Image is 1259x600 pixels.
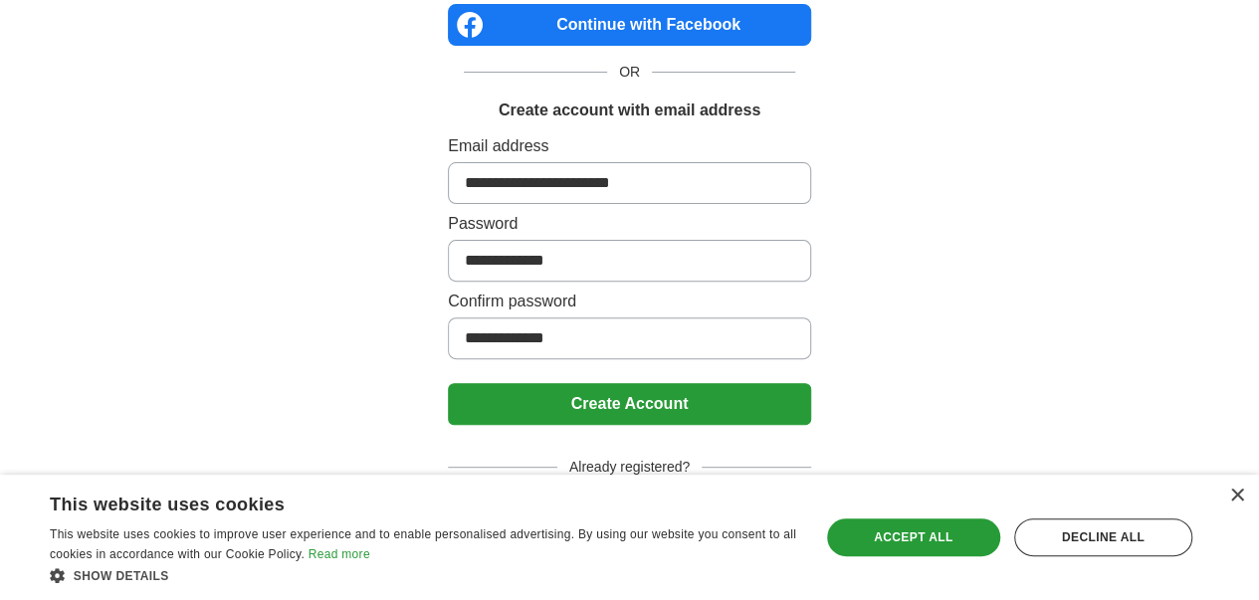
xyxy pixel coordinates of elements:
div: This website uses cookies [50,487,747,516]
div: Decline all [1014,518,1192,556]
div: Accept all [827,518,1000,556]
label: Password [448,212,811,236]
div: Close [1229,489,1244,503]
label: Email address [448,134,811,158]
span: Already registered? [557,457,702,478]
span: This website uses cookies to improve user experience and to enable personalised advertising. By u... [50,527,796,561]
span: OR [607,62,652,83]
span: Show details [74,569,169,583]
div: Show details [50,565,797,585]
a: Read more, opens a new window [309,547,370,561]
h1: Create account with email address [499,99,760,122]
button: Create Account [448,383,811,425]
label: Confirm password [448,290,811,313]
a: Continue with Facebook [448,4,811,46]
